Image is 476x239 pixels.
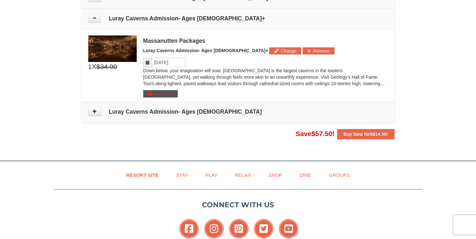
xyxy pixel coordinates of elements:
button: Buy Now for$814.50! [337,129,395,139]
h4: Luray Caverns Admission- Ages [DEMOGRAPHIC_DATA]+ [88,15,388,22]
span: Luray Caverns Admission- Ages [DEMOGRAPHIC_DATA]+ [143,48,268,53]
div: Massanutten Packages [143,38,388,44]
button: Change [269,47,301,54]
a: Groups [321,168,358,182]
span: 1 [88,62,92,72]
a: Play [197,168,226,182]
img: 6619879-48-e684863c.jpg [88,35,137,62]
a: Resort Site [118,168,167,182]
h4: Luray Caverns Admission- Ages [DEMOGRAPHIC_DATA] [88,108,388,115]
p: Connect with us [54,199,422,210]
strong: Buy Now for ! [344,131,388,137]
button: More Info [143,90,178,97]
span: $34.00 [96,62,117,72]
span: X [92,62,96,72]
a: Stay [168,168,196,182]
a: Dine [291,168,319,182]
span: $814.50 [370,131,386,137]
button: Remove [302,47,334,54]
a: Relax [227,168,259,182]
p: Down below, your imagination will soar. [GEOGRAPHIC_DATA] is the largest caverns in the eastern [... [143,67,388,87]
span: $57.50 [312,130,332,137]
span: Save ! [296,130,334,137]
a: Shop [260,168,291,182]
